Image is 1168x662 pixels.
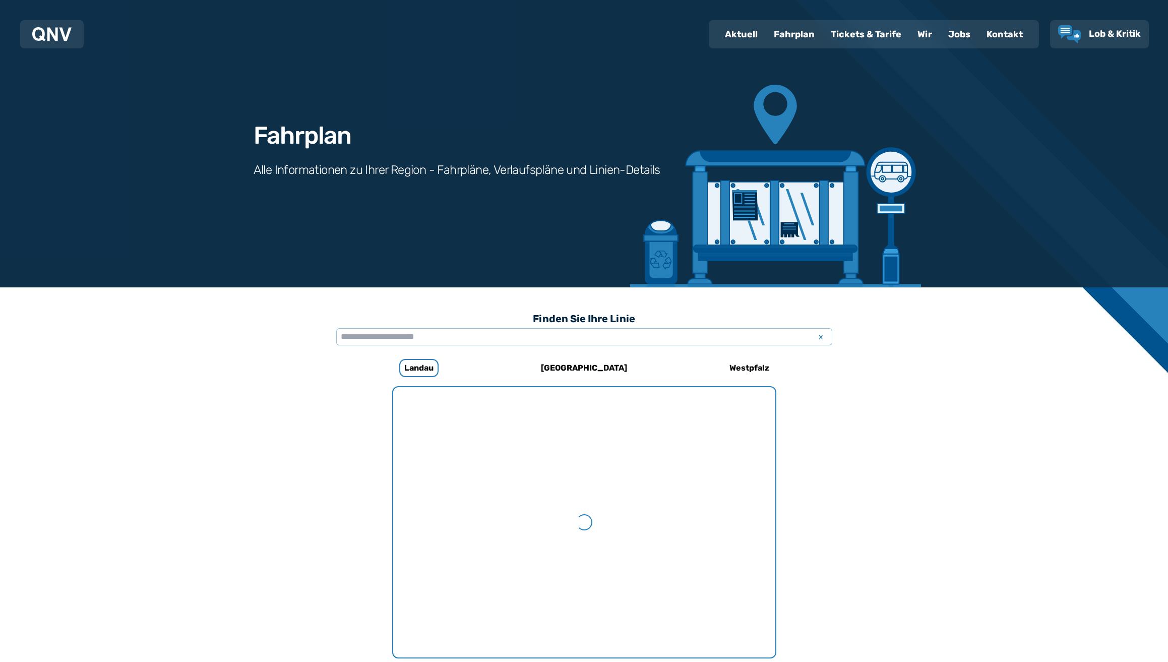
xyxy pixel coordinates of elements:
[399,359,439,377] h6: Landau
[909,21,940,47] a: Wir
[352,356,486,380] a: Landau
[393,387,775,657] li: 1 von 1
[717,21,766,47] a: Aktuell
[537,360,631,376] h6: [GEOGRAPHIC_DATA]
[1089,28,1141,39] span: Lob & Kritik
[1058,25,1141,43] a: Lob & Kritik
[978,21,1031,47] a: Kontakt
[725,360,773,376] h6: Westpfalz
[683,356,817,380] a: Westpfalz
[32,27,72,41] img: QNV Logo
[32,24,72,44] a: QNV Logo
[814,331,828,343] span: x
[823,21,909,47] a: Tickets & Tarife
[254,124,351,148] h1: Fahrplan
[393,387,775,657] div: My Favorite Images
[254,162,660,178] h3: Alle Informationen zu Ihrer Region - Fahrpläne, Verlaufspläne und Linien-Details
[766,21,823,47] a: Fahrplan
[336,308,832,330] h3: Finden Sie Ihre Linie
[517,356,651,380] a: [GEOGRAPHIC_DATA]
[940,21,978,47] a: Jobs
